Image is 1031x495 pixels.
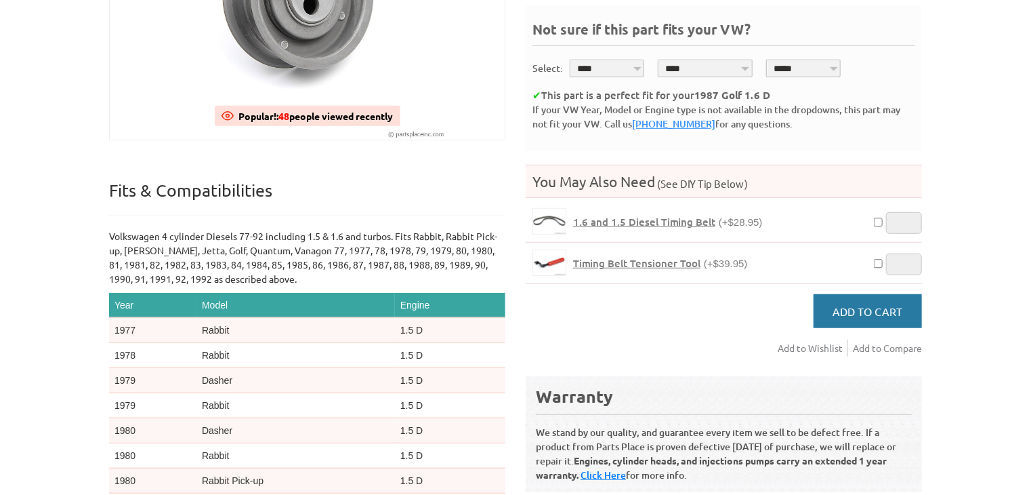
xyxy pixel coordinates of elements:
[395,393,505,418] td: 1.5 D
[573,257,748,270] a: Timing Belt Tensioner Tool(+$39.95)
[532,208,566,235] a: 1.6 and 1.5 Diesel Timing Belt
[109,393,196,418] td: 1979
[196,468,395,493] td: Rabbit Pick-up
[853,340,922,357] a: Add to Compare
[196,368,395,393] td: Dasher
[532,87,915,103] div: This part is a perfect fit for your
[536,385,912,408] div: Warranty
[694,88,770,102] strong: 1987 Golf 1.6 D
[536,454,887,481] b: Engines, cylinder heads, and injections pumps carry an extended 1 year warranty.
[532,61,563,75] div: Select:
[196,393,395,418] td: Rabbit
[655,177,748,190] span: (See DIY Tip Below)
[833,304,903,318] span: Add to Cart
[719,216,763,228] span: (+$28.95)
[109,342,196,368] td: 1978
[109,293,196,318] th: Year
[109,180,505,216] p: Fits & Compatibilities
[532,20,915,46] div: Not sure if this part fits your VW?
[109,468,196,493] td: 1980
[573,256,700,270] span: Timing Belt Tensioner Tool
[109,368,196,393] td: 1979
[573,215,715,229] span: 1.6 and 1.5 Diesel Timing Belt
[533,250,566,275] img: Timing Belt Tensioner Tool
[532,88,541,102] span: ✔
[395,317,505,342] td: 1.5 D
[109,418,196,443] td: 1980
[532,102,915,131] div: If your VW Year, Model or Engine type is not available in the dropdowns, this part may not fit yo...
[395,443,505,468] td: 1.5 D
[196,342,395,368] td: Rabbit
[196,293,395,318] th: Model
[526,172,922,191] h4: You May Also Need
[536,414,912,482] p: We stand by our quality, and guarantee every item we sell to be defect free. If a product from Pa...
[395,293,505,318] th: Engine
[573,216,763,229] a: 1.6 and 1.5 Diesel Timing Belt(+$28.95)
[395,368,505,393] td: 1.5 D
[109,317,196,342] td: 1977
[196,443,395,468] td: Rabbit
[814,294,922,328] button: Add to Cart
[533,209,566,234] img: 1.6 and 1.5 Diesel Timing Belt
[704,258,748,269] span: (+$39.95)
[109,443,196,468] td: 1980
[395,418,505,443] td: 1.5 D
[196,418,395,443] td: Dasher
[632,117,715,130] a: [PHONE_NUMBER]
[109,229,505,286] p: Volkswagen 4 cylinder Diesels 77-92 including 1.5 & 1.6 and turbos. Fits Rabbit, Rabbit Pick-up, ...
[581,469,626,481] a: Click Here
[532,250,566,276] a: Timing Belt Tensioner Tool
[778,340,848,357] a: Add to Wishlist
[395,468,505,493] td: 1.5 D
[196,317,395,342] td: Rabbit
[395,342,505,368] td: 1.5 D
